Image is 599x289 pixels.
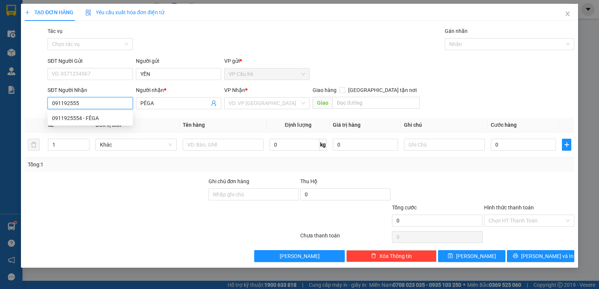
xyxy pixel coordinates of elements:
div: VP gửi [224,57,310,65]
div: Chưa thanh toán [299,231,391,245]
input: 0 [333,139,398,151]
span: Cước hàng [491,122,517,128]
span: [PERSON_NAME] và In [521,252,574,260]
p: NHẬN: [3,25,109,39]
span: Giao [313,97,332,109]
strong: BIÊN NHẬN GỬI HÀNG [25,4,87,11]
button: delete [28,139,40,151]
button: deleteXóa Thông tin [346,250,437,262]
span: VP [PERSON_NAME] ([GEOGRAPHIC_DATA]) [3,25,75,39]
span: [PERSON_NAME] [456,252,496,260]
button: save[PERSON_NAME] [438,250,505,262]
label: Ghi chú đơn hàng [209,178,250,184]
span: [GEOGRAPHIC_DATA] tận nơi [345,86,420,94]
span: GIAO: [3,49,18,56]
label: Hình thức thanh toán [484,205,534,210]
span: user-add [211,100,217,106]
span: Thu Hộ [300,178,317,184]
span: VP Nhận [224,87,245,93]
span: Tổng cước [392,205,417,210]
span: VP Cầu Kè [229,68,305,80]
label: Gán nhãn [445,28,468,34]
div: Tổng: 1 [28,160,232,169]
p: GỬI: [3,15,109,22]
span: Giao hàng [313,87,337,93]
span: NƯƠNG [47,15,70,22]
input: Dọc đường [332,97,420,109]
span: TẠO ĐƠN HÀNG [25,9,73,15]
label: Tác vụ [48,28,63,34]
span: [PERSON_NAME] [40,40,85,47]
span: 0939821830 - [3,40,85,47]
div: Người gửi [136,57,221,65]
span: VP Cầu Kè - [15,15,70,22]
span: save [448,253,453,259]
span: [PERSON_NAME] [280,252,320,260]
button: Close [557,4,578,25]
span: delete [371,253,376,259]
input: Ghi chú đơn hàng [209,188,299,200]
span: Yêu cầu xuất hóa đơn điện tử [85,9,164,15]
span: Tên hàng [183,122,205,128]
button: plus [562,139,571,151]
span: plus [562,142,571,148]
div: 0911925554 - FÊGA [52,114,128,122]
img: icon [85,10,91,16]
input: VD: Bàn, Ghế [183,139,264,151]
span: Giá trị hàng [333,122,361,128]
div: SĐT Người Gửi [48,57,133,65]
div: Người nhận [136,86,221,94]
span: Khác [100,139,172,150]
div: SĐT Người Nhận [48,86,133,94]
span: close [565,11,571,17]
span: plus [25,10,30,15]
span: Xóa Thông tin [379,252,412,260]
button: [PERSON_NAME] [254,250,344,262]
input: Ghi Chú [404,139,485,151]
div: 0911925554 - FÊGA [48,112,133,124]
span: printer [513,253,518,259]
button: printer[PERSON_NAME] và In [507,250,574,262]
th: Ghi chú [401,118,488,132]
span: Định lượng [285,122,311,128]
span: kg [319,139,327,151]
